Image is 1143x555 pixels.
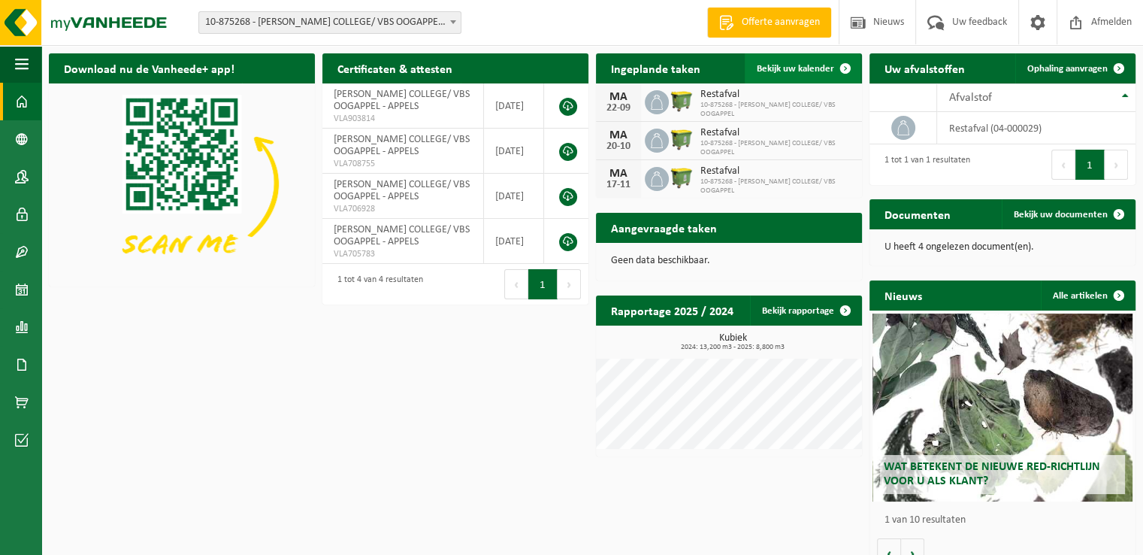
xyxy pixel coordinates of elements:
span: Wat betekent de nieuwe RED-richtlijn voor u als klant? [884,461,1100,487]
button: Next [558,269,581,299]
h2: Uw afvalstoffen [869,53,980,83]
button: 1 [1075,150,1105,180]
span: Offerte aanvragen [738,15,824,30]
h2: Certificaten & attesten [322,53,467,83]
a: Bekijk uw documenten [1002,199,1134,229]
span: VLA705783 [334,248,472,260]
a: Alle artikelen [1041,281,1134,311]
img: WB-1100-HPE-GN-50 [669,126,694,152]
div: 20-10 [603,141,633,152]
span: 10-875268 - OSCAR ROMERO COLLEGE/ VBS OOGAPPEL - APPELS [198,11,461,34]
div: 22-09 [603,103,633,114]
span: Afvalstof [948,92,991,104]
a: Ophaling aanvragen [1015,53,1134,83]
span: [PERSON_NAME] COLLEGE/ VBS OOGAPPEL - APPELS [334,134,470,157]
span: Restafval [700,127,854,139]
img: Download de VHEPlus App [49,83,315,284]
span: VLA903814 [334,113,472,125]
p: 1 van 10 resultaten [884,515,1128,526]
span: Bekijk uw kalender [757,64,834,74]
h2: Nieuws [869,281,937,310]
span: 2024: 13,200 m3 - 2025: 8,800 m3 [603,344,862,351]
td: restafval (04-000029) [937,112,1135,144]
h2: Aangevraagde taken [596,213,732,242]
div: 1 tot 1 van 1 resultaten [877,148,970,181]
a: Bekijk rapportage [750,296,860,326]
img: WB-1100-HPE-GN-50 [669,88,694,114]
td: [DATE] [484,129,544,174]
td: [DATE] [484,83,544,129]
a: Offerte aanvragen [707,8,831,38]
button: Previous [1051,150,1075,180]
td: [DATE] [484,219,544,264]
div: MA [603,168,633,180]
button: Next [1105,150,1128,180]
span: [PERSON_NAME] COLLEGE/ VBS OOGAPPEL - APPELS [334,89,470,112]
a: Wat betekent de nieuwe RED-richtlijn voor u als klant? [872,314,1133,502]
span: [PERSON_NAME] COLLEGE/ VBS OOGAPPEL - APPELS [334,179,470,202]
span: VLA708755 [334,158,472,170]
button: Previous [504,269,528,299]
div: MA [603,91,633,103]
span: [PERSON_NAME] COLLEGE/ VBS OOGAPPEL - APPELS [334,224,470,247]
span: Restafval [700,89,854,101]
p: U heeft 4 ongelezen document(en). [884,242,1120,253]
h2: Ingeplande taken [596,53,715,83]
span: 10-875268 - [PERSON_NAME] COLLEGE/ VBS OOGAPPEL [700,177,854,196]
span: 10-875268 - [PERSON_NAME] COLLEGE/ VBS OOGAPPEL [700,101,854,119]
h2: Rapportage 2025 / 2024 [596,296,748,325]
div: MA [603,129,633,141]
div: 1 tot 4 van 4 resultaten [330,268,423,301]
td: [DATE] [484,174,544,219]
h3: Kubiek [603,333,862,351]
span: Ophaling aanvragen [1027,64,1108,74]
p: Geen data beschikbaar. [611,256,847,266]
button: 1 [528,269,558,299]
span: VLA706928 [334,203,472,215]
h2: Download nu de Vanheede+ app! [49,53,249,83]
img: WB-1100-HPE-GN-50 [669,165,694,190]
a: Bekijk uw kalender [745,53,860,83]
span: Bekijk uw documenten [1014,210,1108,220]
span: Restafval [700,165,854,177]
span: 10-875268 - OSCAR ROMERO COLLEGE/ VBS OOGAPPEL - APPELS [199,12,461,33]
span: 10-875268 - [PERSON_NAME] COLLEGE/ VBS OOGAPPEL [700,139,854,157]
h2: Documenten [869,199,966,229]
div: 17-11 [603,180,633,190]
